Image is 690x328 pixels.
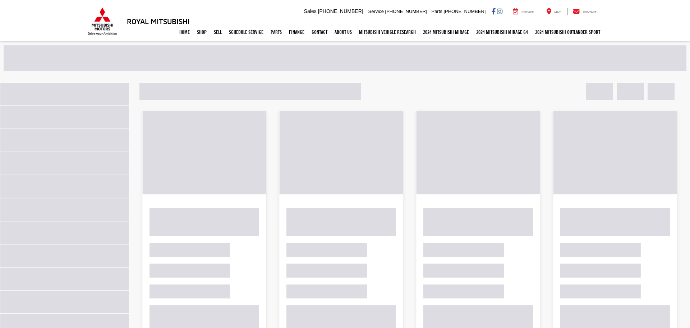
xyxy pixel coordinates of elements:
a: Schedule Service: Opens in a new tab [225,23,267,41]
span: [PHONE_NUMBER] [318,8,363,14]
a: Contact [308,23,331,41]
a: Shop [193,23,210,41]
img: Mitsubishi [86,7,119,35]
a: Service [507,8,539,15]
span: Contact [583,10,597,14]
span: Parts [431,9,442,14]
a: Home [176,23,193,41]
a: Contact [567,8,602,15]
span: Map [555,10,561,14]
a: Map [541,8,566,15]
h3: Royal Mitsubishi [127,17,190,25]
a: Mitsubishi Vehicle Research [355,23,419,41]
a: 2024 Mitsubishi Outlander SPORT [532,23,604,41]
span: [PHONE_NUMBER] [443,9,486,14]
a: Facebook: Click to visit our Facebook page [492,8,496,14]
span: Service [368,9,384,14]
span: Service [521,10,534,14]
a: Parts: Opens in a new tab [267,23,285,41]
a: About Us [331,23,355,41]
a: 2024 Mitsubishi Mirage [419,23,473,41]
a: Sell [210,23,225,41]
a: 2024 Mitsubishi Mirage G4 [473,23,532,41]
span: Sales [304,8,317,14]
span: [PHONE_NUMBER] [385,9,427,14]
a: Finance [285,23,308,41]
a: Instagram: Click to visit our Instagram page [497,8,502,14]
